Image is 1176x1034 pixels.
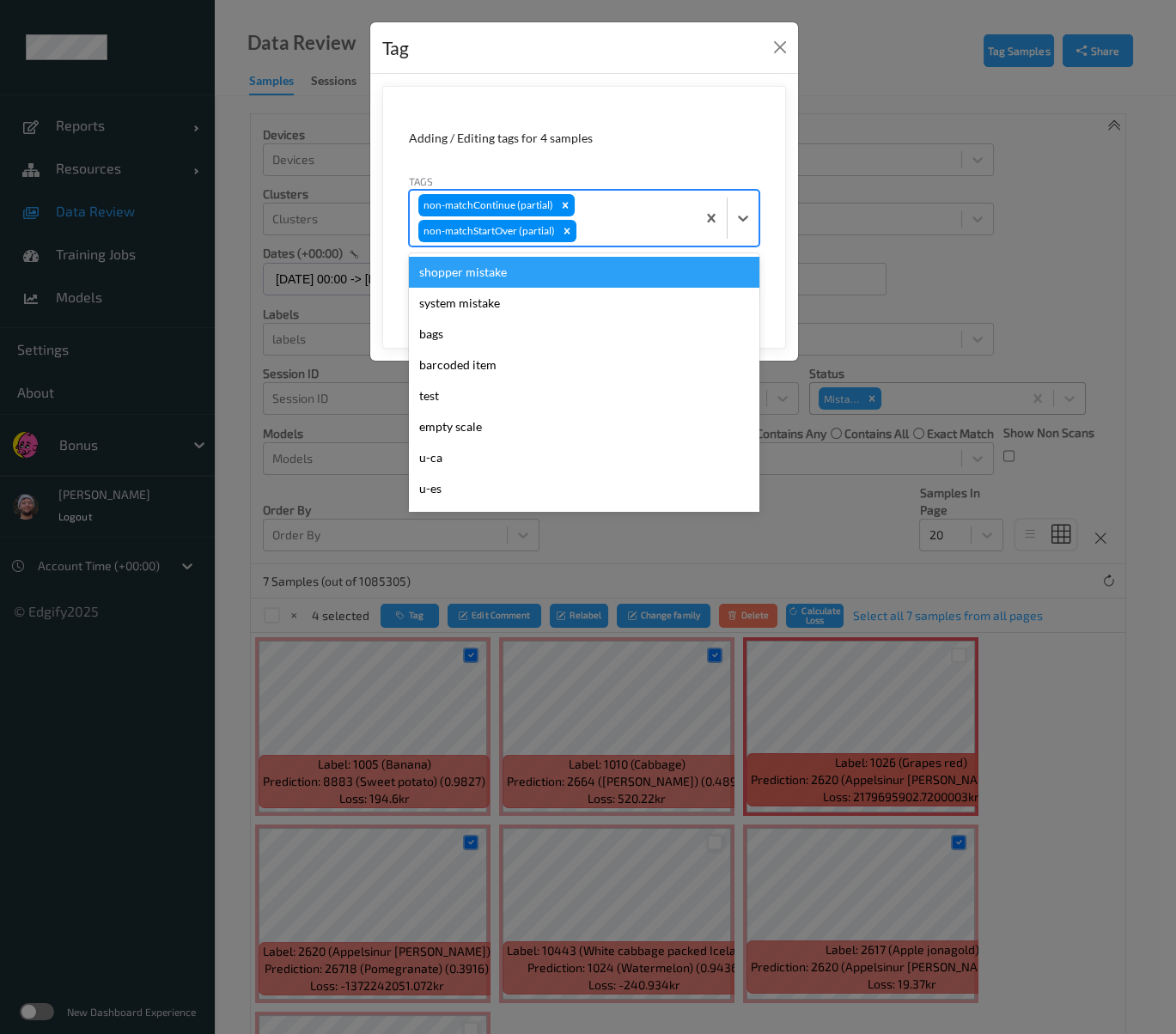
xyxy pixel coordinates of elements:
[409,473,759,504] div: u-es
[418,220,558,242] div: non-matchStartOver (partial)
[556,194,575,216] div: Remove non-matchContinue (partial)
[409,442,759,473] div: u-ca
[409,380,759,411] div: test
[558,220,576,242] div: Remove non-matchStartOver (partial)
[409,130,759,147] div: Adding / Editing tags for 4 samples
[409,319,759,350] div: bags
[418,194,556,216] div: non-matchContinue (partial)
[768,35,792,59] button: Close
[409,411,759,442] div: empty scale
[409,288,759,319] div: system mistake
[409,257,759,288] div: shopper mistake
[409,173,433,189] label: Tags
[409,504,759,535] div: u-pi
[409,350,759,380] div: barcoded item
[382,34,409,62] div: Tag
